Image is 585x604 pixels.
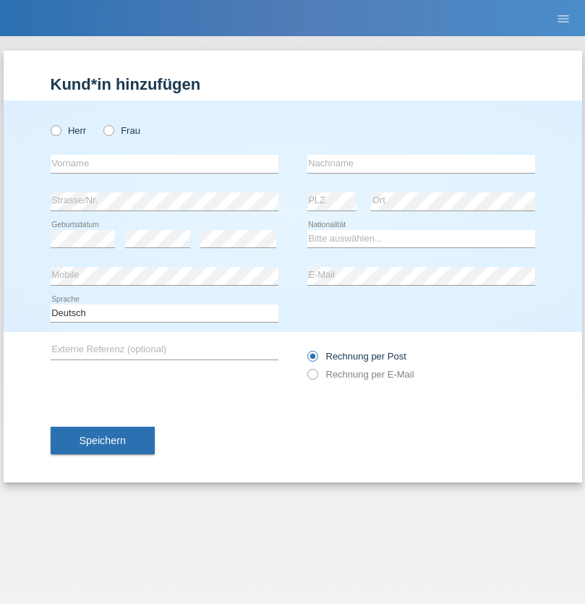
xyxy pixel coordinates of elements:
input: Frau [103,125,113,135]
input: Rechnung per E-Mail [307,369,317,387]
label: Rechnung per Post [307,351,406,362]
a: menu [549,14,578,22]
span: Speichern [80,435,126,446]
input: Herr [51,125,60,135]
label: Rechnung per E-Mail [307,369,414,380]
button: Speichern [51,427,155,454]
input: Rechnung per Post [307,351,317,369]
h1: Kund*in hinzufügen [51,75,535,93]
i: menu [556,12,571,26]
label: Herr [51,125,87,136]
label: Frau [103,125,140,136]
